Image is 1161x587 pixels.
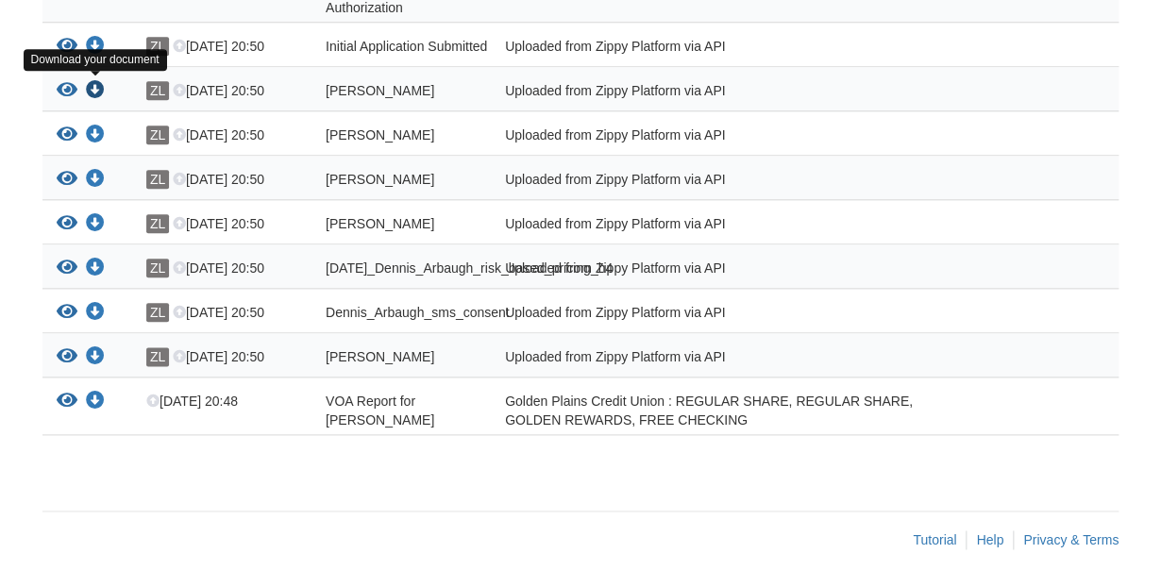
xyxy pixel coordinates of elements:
[86,306,105,321] a: Download Dennis_Arbaugh_sms_consent
[913,532,956,547] a: Tutorial
[57,126,77,145] button: View Dennis_Arbaugh_true_and_correct_consent
[1023,532,1119,547] a: Privacy & Terms
[173,349,264,364] span: [DATE] 20:50
[173,216,264,231] span: [DATE] 20:50
[86,128,105,143] a: Download Dennis_Arbaugh_true_and_correct_consent
[491,126,939,150] div: Uploaded from Zippy Platform via API
[86,84,105,99] a: Download Dennis_Arbaugh_privacy_notice
[491,37,939,61] div: Uploaded from Zippy Platform via API
[57,81,77,101] button: View Dennis_Arbaugh_privacy_notice
[146,126,169,144] span: ZL
[57,303,77,323] button: View Dennis_Arbaugh_sms_consent
[491,347,939,372] div: Uploaded from Zippy Platform via API
[326,260,613,276] span: [DATE]_Dennis_Arbaugh_risk_based_pricing_h4
[146,303,169,322] span: ZL
[976,532,1003,547] a: Help
[57,392,77,411] button: View VOA Report for Dennis James Arbaugh
[326,127,434,143] span: [PERSON_NAME]
[24,49,167,71] div: Download your document
[146,37,169,56] span: ZL
[326,349,434,364] span: [PERSON_NAME]
[57,37,77,57] button: View Initial Application Submitted
[86,217,105,232] a: Download Dennis_Arbaugh_esign_consent
[491,81,939,106] div: Uploaded from Zippy Platform via API
[86,261,105,277] a: Download 08-28-2025_Dennis_Arbaugh_risk_based_pricing_h4
[57,347,77,367] button: View Dennis_Arbaugh_terms_of_use
[146,394,238,409] span: [DATE] 20:48
[86,350,105,365] a: Download Dennis_Arbaugh_terms_of_use
[57,214,77,234] button: View Dennis_Arbaugh_esign_consent
[326,216,434,231] span: [PERSON_NAME]
[326,83,434,98] span: [PERSON_NAME]
[57,170,77,190] button: View Dennis_Arbaugh_credit_authorization
[146,81,169,100] span: ZL
[491,259,939,283] div: Uploaded from Zippy Platform via API
[491,392,939,429] div: Golden Plains Credit Union : REGULAR SHARE, REGULAR SHARE, GOLDEN REWARDS, FREE CHECKING
[173,305,264,320] span: [DATE] 20:50
[326,39,487,54] span: Initial Application Submitted
[326,394,434,428] span: VOA Report for [PERSON_NAME]
[146,170,169,189] span: ZL
[491,170,939,194] div: Uploaded from Zippy Platform via API
[173,172,264,187] span: [DATE] 20:50
[173,260,264,276] span: [DATE] 20:50
[491,214,939,239] div: Uploaded from Zippy Platform via API
[146,347,169,366] span: ZL
[86,173,105,188] a: Download Dennis_Arbaugh_credit_authorization
[326,172,434,187] span: [PERSON_NAME]
[491,303,939,327] div: Uploaded from Zippy Platform via API
[173,39,264,54] span: [DATE] 20:50
[57,259,77,278] button: View 08-28-2025_Dennis_Arbaugh_risk_based_pricing_h4
[86,394,105,410] a: Download VOA Report for Dennis James Arbaugh
[146,259,169,277] span: ZL
[173,127,264,143] span: [DATE] 20:50
[146,214,169,233] span: ZL
[86,40,105,55] a: Download Initial Application Submitted
[173,83,264,98] span: [DATE] 20:50
[326,305,510,320] span: Dennis_Arbaugh_sms_consent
